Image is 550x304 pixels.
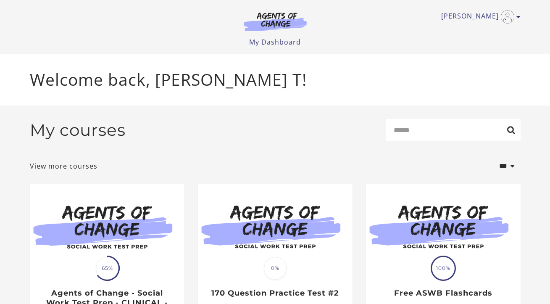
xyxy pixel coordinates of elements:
a: Toggle menu [441,10,516,24]
h3: Free ASWB Flashcards [375,288,511,298]
span: 0% [264,257,287,280]
a: View more courses [30,161,97,171]
h2: My courses [30,120,126,140]
p: Welcome back, [PERSON_NAME] T! [30,67,521,92]
span: 65% [96,257,118,280]
span: 100% [432,257,455,280]
img: Agents of Change Logo [235,12,316,31]
a: My Dashboard [249,37,301,47]
h3: 170 Question Practice Test #2 [207,288,343,298]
